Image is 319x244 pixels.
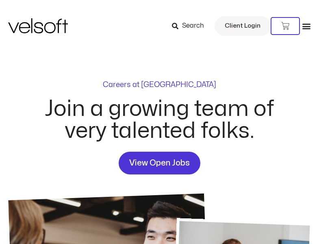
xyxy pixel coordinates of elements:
[225,21,260,31] span: Client Login
[182,21,204,31] span: Search
[119,152,200,174] a: View Open Jobs
[8,18,68,33] img: Velsoft Training Materials
[35,98,284,142] h2: Join a growing team of very talented folks.
[172,19,210,33] a: Search
[215,16,271,36] a: Client Login
[103,81,216,89] p: Careers at [GEOGRAPHIC_DATA]
[129,157,190,170] span: View Open Jobs
[302,22,311,30] div: Menu Toggle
